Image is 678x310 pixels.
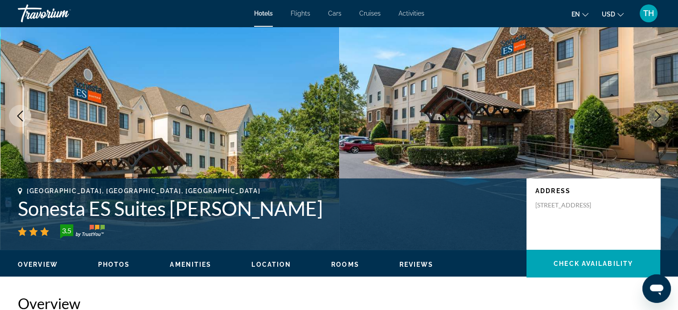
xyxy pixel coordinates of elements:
span: Location [251,261,291,268]
a: Hotels [254,10,273,17]
button: Next image [647,105,669,127]
iframe: Button to launch messaging window [642,274,671,303]
a: Activities [399,10,424,17]
div: 3.5 [58,225,75,236]
span: TH [643,9,654,18]
button: Amenities [170,260,211,269]
button: User Menu [637,4,660,23]
p: [STREET_ADDRESS] [535,201,607,209]
button: Previous image [9,105,31,127]
button: Photos [98,260,130,269]
span: [GEOGRAPHIC_DATA], [GEOGRAPHIC_DATA], [GEOGRAPHIC_DATA] [27,187,260,194]
button: Change language [571,8,588,21]
button: Location [251,260,291,269]
span: Overview [18,261,58,268]
span: Check Availability [554,260,633,267]
button: Change currency [602,8,624,21]
button: Overview [18,260,58,269]
h1: Sonesta ES Suites [PERSON_NAME] [18,197,518,220]
a: Travorium [18,2,107,25]
span: Reviews [399,261,434,268]
span: Rooms [331,261,359,268]
span: Photos [98,261,130,268]
span: Amenities [170,261,211,268]
img: trustyou-badge-hor.svg [60,224,105,239]
p: Address [535,187,651,194]
span: en [571,11,580,18]
span: USD [602,11,615,18]
button: Reviews [399,260,434,269]
button: Check Availability [526,250,660,277]
a: Cruises [359,10,381,17]
button: Rooms [331,260,359,269]
a: Cars [328,10,341,17]
a: Flights [291,10,310,17]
